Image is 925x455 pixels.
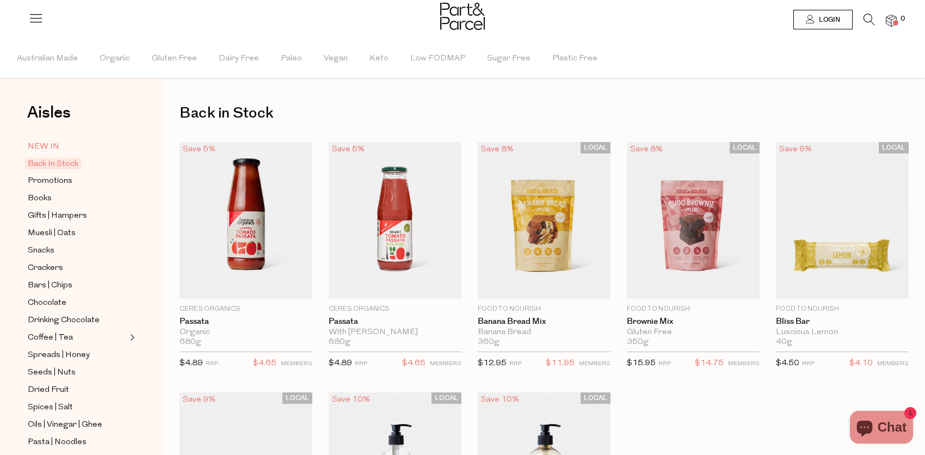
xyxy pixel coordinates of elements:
[180,337,201,347] span: 680g
[695,356,724,371] span: $14.75
[28,384,69,397] span: Dried Fruit
[28,349,90,362] span: Spreads | Honey
[28,331,127,345] a: Coffee | Tea
[28,313,127,327] a: Drinking Chocolate
[431,392,461,404] span: LOCAL
[877,361,909,367] small: MEMBERS
[28,436,87,449] span: Pasta | Noodles
[478,304,610,314] p: Food to Nourish
[478,328,610,337] div: Banana Bread
[28,261,127,275] a: Crackers
[28,401,127,414] a: Spices | Salt
[410,40,465,78] span: Low FODMAP
[180,304,312,314] p: Ceres Organics
[28,174,127,188] a: Promotions
[127,331,135,344] button: Expand/Collapse Coffee | Tea
[28,227,76,240] span: Muesli | Oats
[28,366,127,379] a: Seeds | Nuts
[478,142,517,157] div: Save 8%
[180,392,219,407] div: Save 9%
[776,328,909,337] div: Luscious Lemon
[28,314,100,327] span: Drinking Chocolate
[281,40,302,78] span: Paleo
[28,244,127,257] a: Snacks
[478,392,522,407] div: Save 10%
[478,359,507,367] span: $12.95
[776,337,792,347] span: 40g
[28,296,127,310] a: Chocolate
[730,142,760,153] span: LOCAL
[627,142,760,299] img: Brownie Mix
[28,244,54,257] span: Snacks
[546,356,575,371] span: $11.95
[28,192,127,205] a: Books
[509,361,522,367] small: RRP
[627,328,760,337] div: Gluten Free
[28,279,127,292] a: Bars | Chips
[206,361,218,367] small: RRP
[25,158,81,169] span: Back In Stock
[898,14,908,24] span: 0
[28,418,127,432] a: Oils | Vinegar | Ghee
[579,361,610,367] small: MEMBERS
[28,331,73,345] span: Coffee | Tea
[369,40,388,78] span: Keto
[152,40,197,78] span: Gluten Free
[776,304,909,314] p: Food to Nourish
[329,142,461,299] img: Passata
[329,337,350,347] span: 680g
[478,142,610,299] img: Banana Bread Mix
[28,366,76,379] span: Seeds | Nuts
[847,411,916,446] inbox-online-store-chat: Shopify online store chat
[802,361,815,367] small: RRP
[28,435,127,449] a: Pasta | Noodles
[219,40,259,78] span: Dairy Free
[627,304,760,314] p: Food to Nourish
[440,3,485,30] img: Part&Parcel
[552,40,597,78] span: Plastic Free
[487,40,531,78] span: Sugar Free
[329,359,352,367] span: $4.89
[430,361,461,367] small: MEMBERS
[180,142,219,157] div: Save 5%
[627,142,666,157] div: Save 8%
[355,361,367,367] small: RRP
[180,142,312,299] img: Passata
[28,140,127,153] a: NEW IN
[180,317,312,327] a: Passata
[849,356,873,371] span: $4.10
[478,337,499,347] span: 360g
[253,356,276,371] span: $4.65
[28,262,63,275] span: Crackers
[28,226,127,240] a: Muesli | Oats
[100,40,130,78] span: Organic
[28,419,102,432] span: Oils | Vinegar | Ghee
[329,304,461,314] p: Ceres Organics
[402,356,425,371] span: $4.65
[627,317,760,327] a: Brownie Mix
[478,317,610,327] a: Banana Bread Mix
[28,209,127,223] a: Gifts | Hampers
[27,101,71,125] span: Aisles
[324,40,348,78] span: Vegan
[28,279,72,292] span: Bars | Chips
[180,101,909,126] h1: Back in Stock
[879,142,909,153] span: LOCAL
[329,142,368,157] div: Save 5%
[28,157,127,170] a: Back In Stock
[816,15,840,24] span: Login
[17,40,78,78] span: Australian Made
[776,317,909,327] a: Bliss Bar
[627,337,649,347] span: 350g
[28,383,127,397] a: Dried Fruit
[793,10,853,29] a: Login
[658,361,671,367] small: RRP
[28,297,66,310] span: Chocolate
[282,392,312,404] span: LOCAL
[28,401,73,414] span: Spices | Salt
[627,359,656,367] span: $15.95
[28,348,127,362] a: Spreads | Honey
[329,392,373,407] div: Save 10%
[329,317,461,327] a: Passata
[28,192,52,205] span: Books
